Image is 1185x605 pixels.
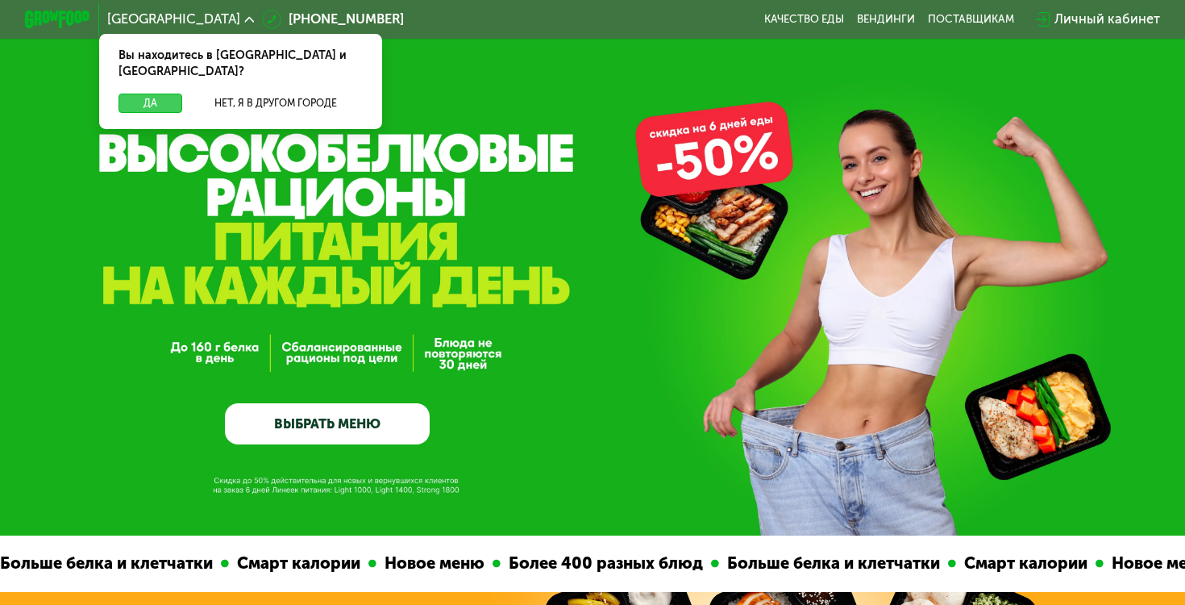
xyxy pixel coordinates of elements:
[99,34,382,94] div: Вы находитесь в [GEOGRAPHIC_DATA] и [GEOGRAPHIC_DATA]?
[375,551,491,576] div: Новое меню
[764,13,844,26] a: Качество еды
[189,94,362,114] button: Нет, я в другом городе
[717,551,946,576] div: Больше белка и клетчатки
[928,13,1014,26] div: поставщикам
[225,403,430,444] a: ВЫБРАТЬ МЕНЮ
[1054,10,1160,30] div: Личный кабинет
[262,10,404,30] a: [PHONE_NUMBER]
[499,551,709,576] div: Более 400 разных блюд
[107,13,240,26] span: [GEOGRAPHIC_DATA]
[227,551,367,576] div: Смарт калории
[954,551,1094,576] div: Смарт калории
[857,13,915,26] a: Вендинги
[118,94,182,114] button: Да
